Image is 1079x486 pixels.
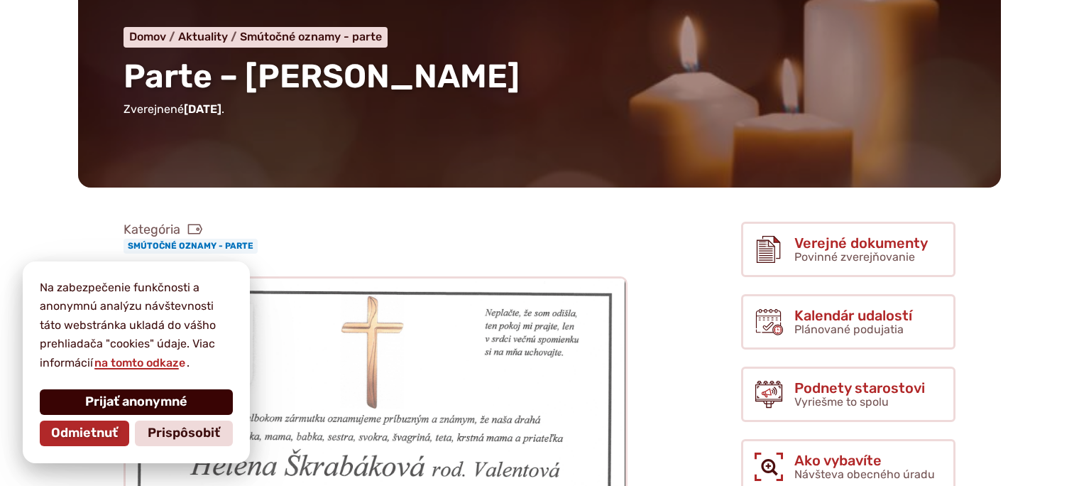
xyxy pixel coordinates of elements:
[240,30,382,43] a: Smútočné oznamy - parte
[85,394,187,410] span: Prijať anonymné
[148,426,220,441] span: Prispôsobiť
[741,222,955,277] a: Verejné dokumenty Povinné zverejňovanie
[741,294,955,350] a: Kalendár udalostí Plánované podujatia
[178,30,228,43] span: Aktuality
[51,426,118,441] span: Odmietnuť
[129,30,178,43] a: Domov
[124,239,258,253] a: Smútočné oznamy - parte
[129,30,166,43] span: Domov
[124,57,520,96] span: Parte – [PERSON_NAME]
[178,30,240,43] a: Aktuality
[124,222,263,238] span: Kategória
[124,100,955,119] p: Zverejnené .
[40,279,233,372] p: Na zabezpečenie funkčnosti a anonymnú analýzu návštevnosti táto webstránka ukladá do vášho prehli...
[794,323,904,336] span: Plánované podujatia
[794,453,935,468] span: Ako vybavíte
[93,356,187,369] a: na tomto odkaze
[794,380,925,396] span: Podnety starostovi
[794,468,935,481] span: Návšteva obecného úradu
[135,421,233,446] button: Prispôsobiť
[794,308,912,323] span: Kalendár udalostí
[40,421,129,446] button: Odmietnuť
[794,395,889,409] span: Vyriešme to spolu
[741,367,955,422] a: Podnety starostovi Vyriešme to spolu
[794,250,915,264] span: Povinné zverejňovanie
[40,389,233,415] button: Prijať anonymné
[794,235,928,251] span: Verejné dokumenty
[184,102,221,116] span: [DATE]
